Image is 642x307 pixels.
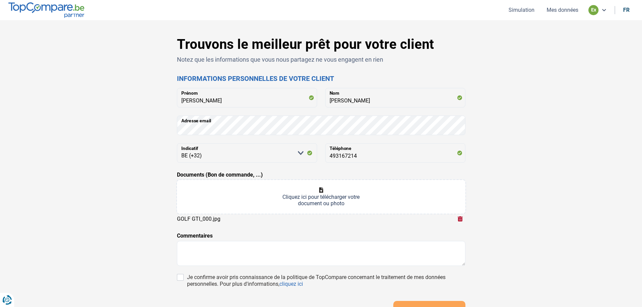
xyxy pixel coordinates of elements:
[279,281,303,287] a: cliquez ici
[177,232,213,240] label: Commentaires
[325,143,465,163] input: 401020304
[177,55,465,64] p: Notez que les informations que vous nous partagez ne vous engagent en rien
[177,74,465,83] h2: Informations personnelles de votre client
[8,2,84,18] img: TopCompare.be
[187,274,465,287] div: Je confirme avoir pris connaissance de la politique de TopCompare concernant le traitement de mes...
[177,171,263,179] label: Documents (Bon de commande, ...)
[545,6,580,13] button: Mes données
[177,143,317,163] select: Indicatif
[623,7,630,13] div: fr
[177,216,220,222] div: GOLF GTI_000.jpg
[507,6,537,13] button: Simulation
[588,5,599,15] div: ex
[177,36,465,53] h1: Trouvons le meilleur prêt pour votre client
